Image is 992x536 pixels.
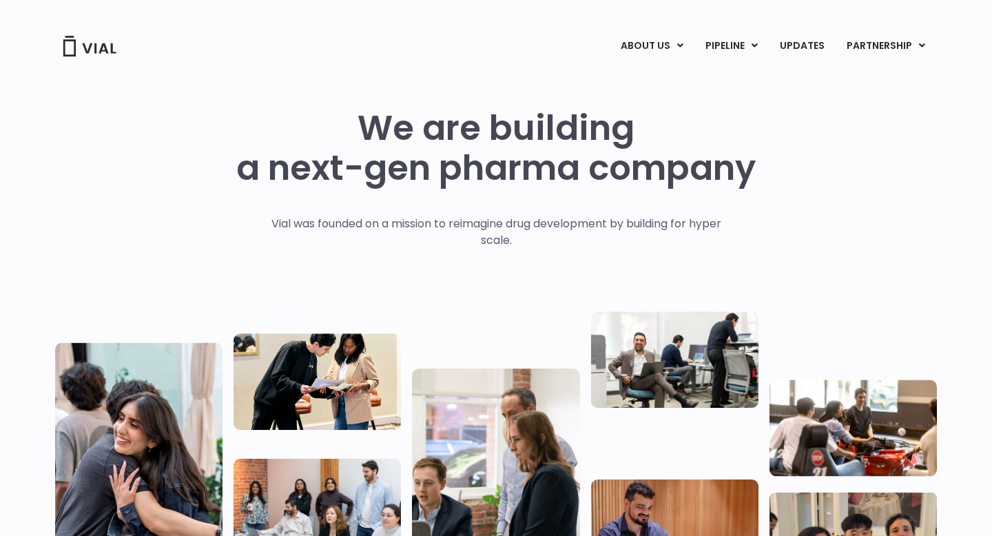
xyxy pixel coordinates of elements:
[694,34,768,58] a: PIPELINEMenu Toggle
[836,34,936,58] a: PARTNERSHIPMenu Toggle
[234,333,401,430] img: Two people looking at a paper talking.
[257,216,736,249] p: Vial was founded on a mission to reimagine drug development by building for hyper scale.
[62,36,117,56] img: Vial Logo
[236,108,756,188] h1: We are building a next-gen pharma company
[610,34,694,58] a: ABOUT USMenu Toggle
[591,311,758,408] img: Three people working in an office
[769,380,937,476] img: Group of people playing whirlyball
[769,34,835,58] a: UPDATES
